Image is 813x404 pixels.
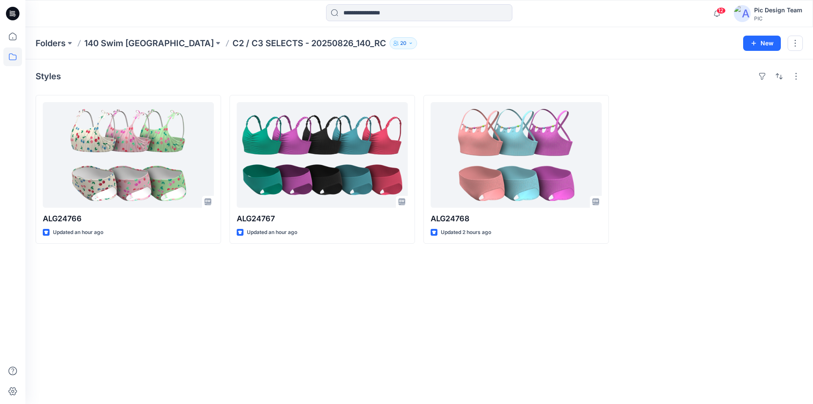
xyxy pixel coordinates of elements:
[53,228,103,237] p: Updated an hour ago
[247,228,297,237] p: Updated an hour ago
[84,37,214,49] a: 140 Swim [GEOGRAPHIC_DATA]
[390,37,417,49] button: 20
[237,213,408,225] p: ALG24767
[754,5,802,15] div: Pic Design Team
[237,102,408,208] a: ALG24767
[431,213,602,225] p: ALG24768
[43,213,214,225] p: ALG24766
[431,102,602,208] a: ALG24768
[232,37,386,49] p: C2 / C3 SELECTS - 20250826_140_RC
[754,15,802,22] div: PIC
[743,36,781,51] button: New
[36,37,66,49] a: Folders
[43,102,214,208] a: ALG24766
[734,5,751,22] img: avatar
[36,71,61,81] h4: Styles
[400,39,406,48] p: 20
[441,228,491,237] p: Updated 2 hours ago
[716,7,726,14] span: 12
